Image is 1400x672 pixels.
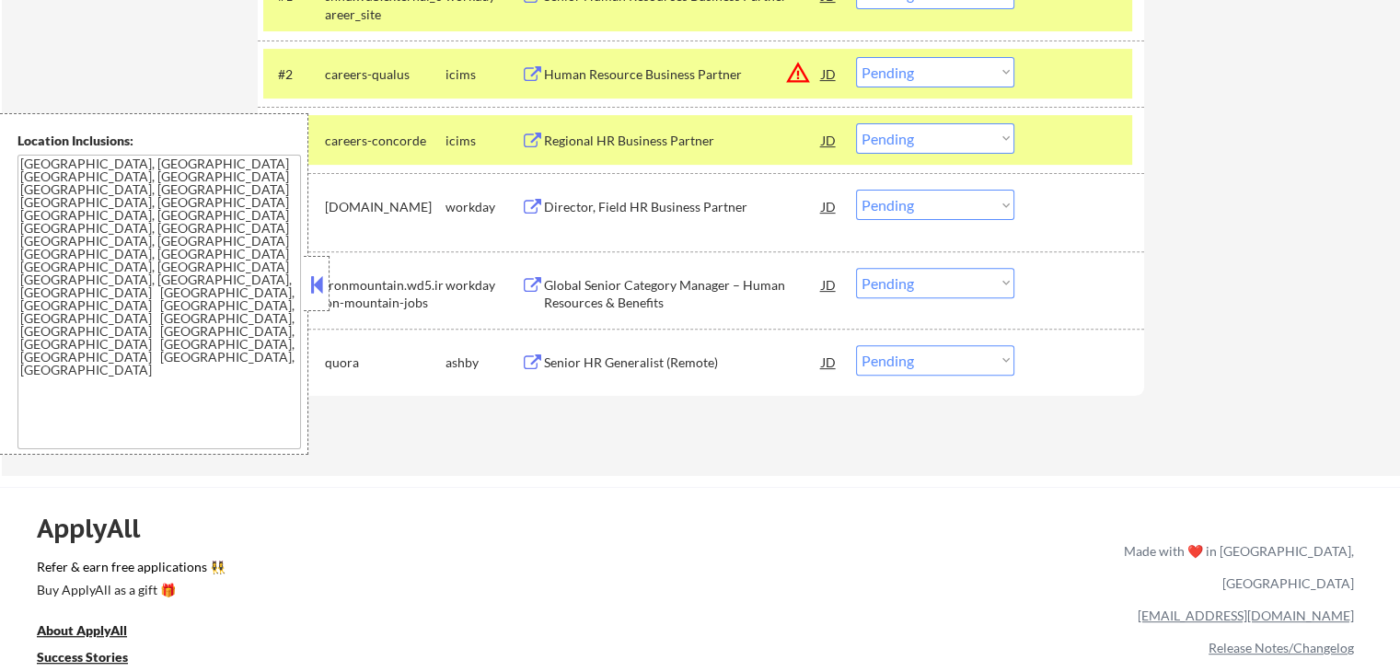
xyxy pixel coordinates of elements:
a: [EMAIL_ADDRESS][DOMAIN_NAME] [1138,608,1354,623]
div: JD [820,57,839,90]
a: Buy ApplyAll as a gift 🎁 [37,580,221,603]
a: About ApplyAll [37,620,153,643]
button: warning_amber [785,60,811,86]
a: Refer & earn free applications 👯‍♀️ [37,561,739,580]
div: Regional HR Business Partner [544,132,822,150]
div: icims [445,132,521,150]
div: #2 [278,65,310,84]
div: Buy ApplyAll as a gift 🎁 [37,584,221,597]
div: JD [820,123,839,156]
div: workday [445,276,521,295]
u: About ApplyAll [37,622,127,638]
div: Senior HR Generalist (Remote) [544,353,822,372]
div: careers-concorde [325,132,445,150]
div: ironmountain.wd5.iron-mountain-jobs [325,276,445,312]
div: Made with ❤️ in [GEOGRAPHIC_DATA], [GEOGRAPHIC_DATA] [1117,535,1354,599]
div: Human Resource Business Partner [544,65,822,84]
div: ashby [445,353,521,372]
div: Global Senior Category Manager – Human Resources & Benefits [544,276,822,312]
div: JD [820,345,839,378]
a: Release Notes/Changelog [1209,640,1354,655]
div: JD [820,190,839,223]
div: ApplyAll [37,513,161,544]
div: quora [325,353,445,372]
div: Director, Field HR Business Partner [544,198,822,216]
u: Success Stories [37,649,128,665]
a: Success Stories [37,647,153,670]
div: Location Inclusions: [17,132,301,150]
div: [DOMAIN_NAME] [325,198,445,216]
div: JD [820,268,839,301]
div: careers-qualus [325,65,445,84]
div: icims [445,65,521,84]
div: workday [445,198,521,216]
